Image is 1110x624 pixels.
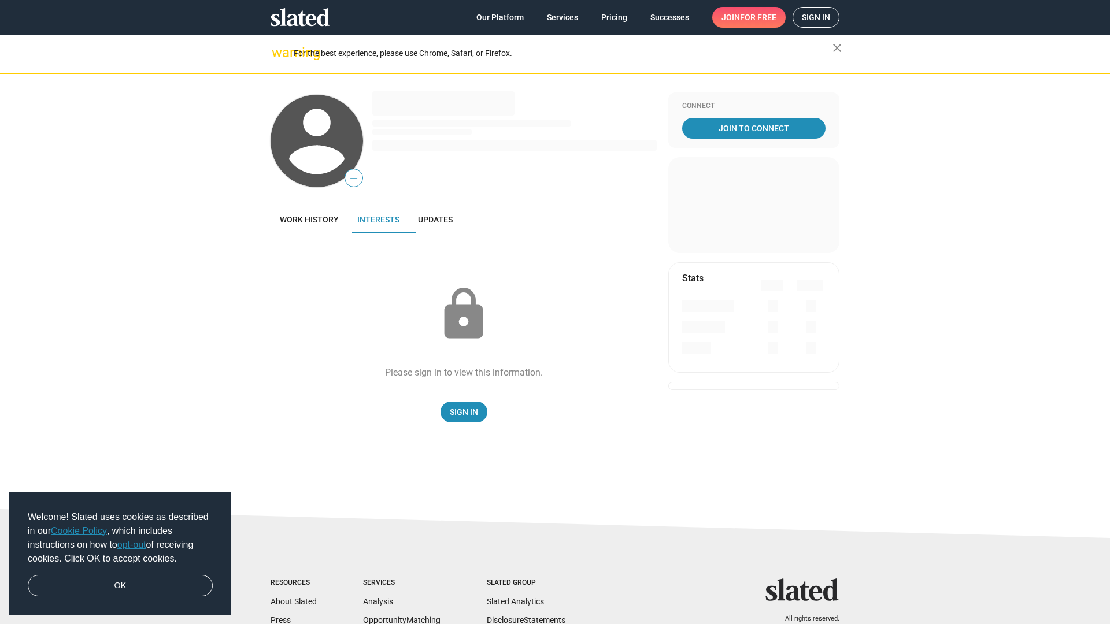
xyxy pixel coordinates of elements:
div: Please sign in to view this information. [385,366,543,378]
mat-icon: lock [435,285,493,343]
mat-card-title: Stats [682,272,704,284]
div: Resources [271,578,317,588]
span: for free [740,7,776,28]
a: Our Platform [467,7,533,28]
a: opt-out [117,540,146,549]
div: Slated Group [487,578,565,588]
a: Updates [409,206,462,233]
span: Join To Connect [684,118,823,139]
a: Joinfor free [712,7,786,28]
a: Cookie Policy [51,526,107,536]
div: cookieconsent [9,492,231,615]
a: Services [538,7,587,28]
a: Sign in [793,7,839,28]
a: Interests [348,206,409,233]
div: Connect [682,102,826,111]
a: About Slated [271,597,317,606]
div: Services [363,578,441,588]
span: — [345,171,362,186]
span: Services [547,7,578,28]
span: Our Platform [476,7,524,28]
a: Pricing [592,7,637,28]
a: Join To Connect [682,118,826,139]
span: Work history [280,215,339,224]
a: Successes [641,7,698,28]
span: Welcome! Slated uses cookies as described in our , which includes instructions on how to of recei... [28,510,213,566]
a: Work history [271,206,348,233]
span: Interests [357,215,399,224]
span: Sign in [802,8,830,27]
span: Successes [650,7,689,28]
mat-icon: close [830,41,844,55]
a: dismiss cookie message [28,575,213,597]
a: Slated Analytics [487,597,544,606]
span: Sign In [450,402,478,422]
mat-icon: warning [272,46,286,60]
span: Join [721,7,776,28]
span: Pricing [601,7,627,28]
a: Sign In [441,402,487,422]
span: Updates [418,215,453,224]
a: Analysis [363,597,393,606]
div: For the best experience, please use Chrome, Safari, or Firefox. [294,46,832,61]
